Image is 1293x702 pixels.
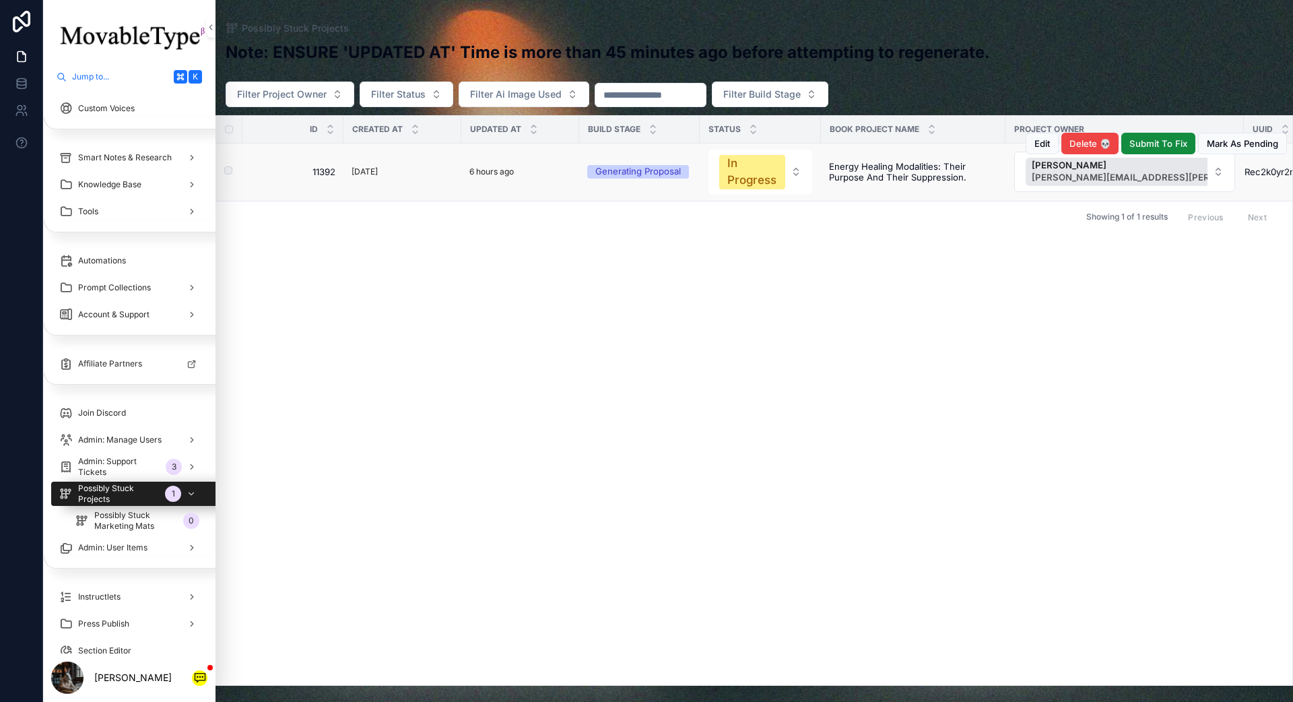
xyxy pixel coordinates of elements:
h2: Note: ENSURE 'UPDATED AT' Time is more than 45 minutes ago before attempting to regenerate. [226,43,990,63]
a: Select Button [708,149,813,195]
span: K [190,71,201,82]
a: 11392 [259,166,335,177]
span: Possibly Stuck Marketing Mats [94,510,178,532]
div: 3 [166,459,182,475]
span: edit [1034,138,1050,149]
a: Custom Voices [51,96,207,121]
span: Account & Support [78,309,150,320]
a: Smart Notes & Research [51,146,207,170]
span: Filter Build Stage [723,88,801,101]
a: Admin: User Items [51,536,207,560]
a: Possibly Stuck Marketing Mats0 [67,509,207,533]
a: Tools [51,199,207,224]
a: Generating Proposal [587,165,692,179]
span: Instructlets [78,592,121,602]
button: Select Button [226,82,354,107]
span: Admin: User Items [78,542,147,553]
span: Submit to Fix [1129,138,1187,149]
span: Prompt Collections [78,282,151,293]
button: Submit to Fix [1121,133,1195,154]
div: In Progress [727,155,777,189]
span: Admin: Manage Users [78,435,162,445]
a: Select Button [1014,151,1236,193]
span: Mark as Pending [1207,138,1278,149]
a: Press Publish [51,612,207,636]
span: Filter Status [371,88,426,101]
span: Join Discord [78,408,126,418]
span: Smart Notes & Research [78,152,172,163]
p: [DATE] [352,164,378,179]
span: Book Project Name [830,124,919,135]
button: Select Button [360,82,453,107]
span: Possibly Stuck Projects [242,22,349,35]
div: 0 [183,513,199,529]
button: Delete 💀 [1061,133,1119,154]
span: Delete 💀 [1069,138,1110,149]
a: Possibly Stuck Projects [226,22,349,35]
a: Prompt Collections [51,276,207,300]
span: Filter Ai Image Used [470,88,562,101]
button: Jump to...K [51,65,207,89]
button: Select Button [708,150,812,195]
button: Mark as Pending [1198,133,1287,154]
button: Select Button [712,82,828,107]
button: edit [1026,133,1059,154]
a: Instructlets [51,585,207,609]
a: 6 hours ago [469,164,571,179]
a: Knowledge Base [51,172,207,197]
a: Section Editor [51,639,207,663]
a: Automations [51,249,207,273]
span: Created at [352,124,403,135]
span: Jump to... [72,71,168,82]
a: Possibly Stuck Projects1 [51,482,224,506]
button: Select Button [459,82,589,107]
img: App logo [51,17,207,59]
span: Custom Voices [78,103,135,114]
button: Select Button [1014,152,1235,192]
span: Id [310,124,318,135]
span: Build Stage [588,124,640,135]
p: 6 hours ago [469,164,514,179]
span: Section Editor [78,645,131,656]
div: 1 [165,486,181,502]
span: Knowledge Base [78,179,141,190]
p: [PERSON_NAME] [94,671,172,684]
span: Admin: Support Tickets [78,456,160,478]
span: Filter Project Owner [237,88,327,101]
span: Press Publish [78,618,129,629]
a: Account & Support [51,302,207,327]
a: Energy Healing Modalities: Their purpose and their suppression. [829,161,997,183]
a: [DATE] [352,164,453,179]
a: Admin: Manage Users [51,428,207,452]
span: Affiliate Partners [78,358,142,369]
span: Possibly Stuck Projects [78,483,160,505]
span: Project Owner [1014,124,1084,135]
span: Automations [78,255,126,266]
span: Status [708,124,741,135]
span: [PERSON_NAME][EMAIL_ADDRESS][PERSON_NAME][DOMAIN_NAME] [1032,170,1247,184]
button: Unselect 2215 [1026,158,1267,186]
div: scrollable content [43,89,215,653]
div: Generating Proposal [595,165,681,179]
a: Admin: Support Tickets3 [51,455,207,479]
span: Updated at [470,124,521,135]
span: Tools [78,206,98,217]
a: Affiliate Partners [51,352,207,376]
span: Showing 1 of 1 results [1086,212,1168,222]
a: Join Discord [51,401,207,425]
